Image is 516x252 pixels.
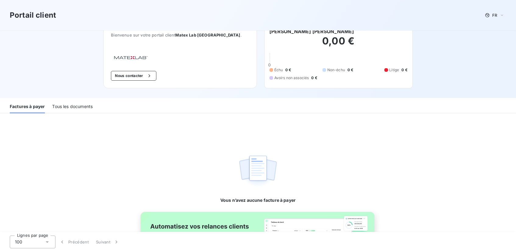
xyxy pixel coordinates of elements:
[220,197,296,203] span: Vous n’avez aucune facture à payer
[401,67,407,73] span: 0 €
[111,71,156,81] button: Nous contacter
[238,152,277,190] img: empty state
[389,67,399,73] span: Litige
[10,10,56,21] h3: Portail client
[269,35,407,53] h2: 0,00 €
[274,67,283,73] span: Échu
[175,33,240,37] span: Matex Lab [GEOGRAPHIC_DATA]
[10,100,45,113] div: Factures à payer
[268,62,271,67] span: 0
[111,33,249,37] span: Bienvenue sur votre portail client .
[92,236,123,248] button: Suivant
[492,13,497,18] span: FR
[327,67,345,73] span: Non-échu
[274,75,309,81] span: Avoirs non associés
[52,100,93,113] div: Tous les documents
[111,53,150,61] img: Company logo
[285,67,291,73] span: 0 €
[269,28,354,35] h6: [PERSON_NAME] [PERSON_NAME]
[15,239,22,245] span: 100
[55,236,92,248] button: Précédent
[311,75,317,81] span: 0 €
[347,67,353,73] span: 0 €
